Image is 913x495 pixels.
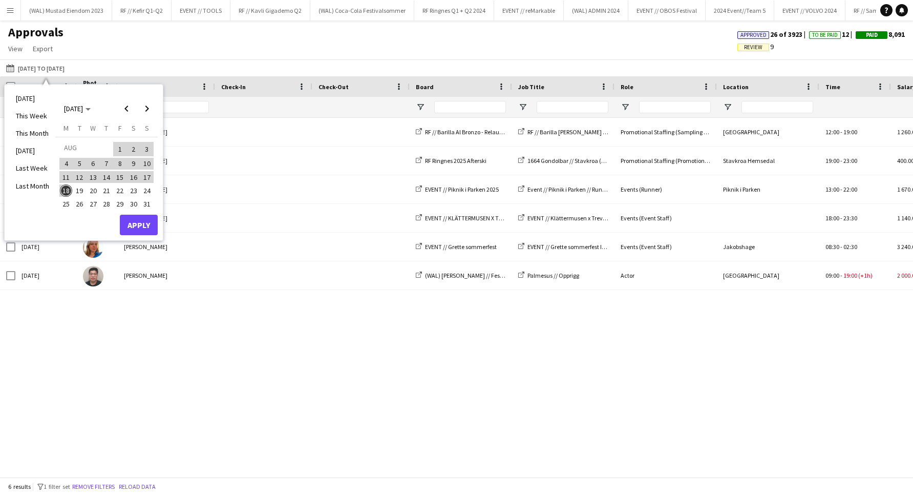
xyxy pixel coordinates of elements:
span: 31 [141,198,153,210]
span: 23:30 [843,214,857,222]
button: EVENT // VOLVO 2024 [774,1,845,20]
span: 8,091 [856,30,905,39]
div: Piknik i Parken [717,175,819,203]
span: 24 [141,184,153,197]
div: Stavkroa Hemsedal [717,147,819,175]
span: 08:30 [825,243,839,251]
span: 15 [114,171,126,183]
span: To Be Paid [812,32,838,38]
span: Role [621,83,633,91]
span: RF Ringnes 2025 Afterski [425,157,486,164]
td: AUG [59,141,113,157]
button: 06-08-2025 [87,157,100,170]
span: Location [723,83,749,91]
span: [DATE] [64,104,83,113]
a: View [4,42,27,55]
span: - [840,185,842,193]
span: Check-Out [319,83,349,91]
button: (WAL) ADMIN 2024 [564,1,628,20]
span: - [840,214,842,222]
button: 05-08-2025 [73,157,86,170]
div: Events (Runner) [614,175,717,203]
button: 30-08-2025 [126,197,140,211]
span: - [840,128,842,136]
span: T [78,123,81,133]
button: Reload data [117,481,158,492]
span: Export [33,44,53,53]
span: EVENT // KLÄTTERMUSEN X TREVARE [425,214,518,222]
span: 26 [74,198,86,210]
span: 7 [100,158,113,170]
span: 19 [74,184,86,197]
div: Events (Event Staff) [614,233,717,261]
span: 4 [60,158,72,170]
a: RF // Barilla [PERSON_NAME] Sampling [518,128,628,136]
div: [DATE] [15,261,77,290]
span: 17 [141,171,153,183]
span: 16 [128,171,140,183]
button: 2024 Event//Team 5 [706,1,774,20]
span: Review [744,44,762,51]
span: S [145,123,149,133]
button: 09-08-2025 [126,157,140,170]
a: Palmesus // Opprigg [518,272,579,279]
div: [PERSON_NAME] [118,118,215,146]
a: Export [29,42,57,55]
button: RF // Kefir Q1-Q2 [112,1,172,20]
a: 1664 Gondolbar // Stavkroa (Reise) [518,157,617,164]
span: 21 [100,184,113,197]
button: 15-08-2025 [113,171,126,184]
span: 6 [87,158,99,170]
span: 1 filter set [44,483,70,490]
button: EVENT // OBOS Festival [628,1,706,20]
button: Open Filter Menu [723,102,732,112]
span: 11 [60,171,72,183]
button: 02-08-2025 [126,141,140,157]
a: Event // Piknik i Parken // Runner [518,185,611,193]
span: RF // Barilla Al Bronzo - Relaunch [425,128,509,136]
input: Job Title Filter Input [537,101,608,113]
button: 28-08-2025 [100,197,113,211]
button: 21-08-2025 [100,184,113,197]
span: 19:00 [843,128,857,136]
span: 02:30 [843,243,857,251]
span: (WAL) [PERSON_NAME] // Festivalsommer [425,272,534,279]
div: Promotional Staffing (Promotional Staff) [614,147,717,175]
button: (WAL) Coca-Cola Festivalsommer [310,1,414,20]
a: EVENT // Grette sommerfest Innkjøp [518,243,620,251]
span: Check-In [221,83,246,91]
button: Remove filters [70,481,117,492]
button: 20-08-2025 [87,184,100,197]
span: 13 [87,171,99,183]
span: Palmesus // Opprigg [527,272,579,279]
button: 07-08-2025 [100,157,113,170]
button: Next month [137,98,157,119]
button: 27-08-2025 [87,197,100,211]
a: EVENT // Grette sommerfest [416,243,497,251]
span: 22 [114,184,126,197]
span: 29 [114,198,126,210]
span: 1 [114,142,126,156]
span: 23 [128,184,140,197]
span: 1664 Gondolbar // Stavkroa (Reise) [527,157,617,164]
a: EVENT // Klättermusen x Trevare // Gjennomføring [518,214,657,222]
span: EVENT // Grette sommerfest Innkjøp [527,243,620,251]
button: 17-08-2025 [140,171,154,184]
span: 12 [809,30,856,39]
button: 13-08-2025 [87,171,100,184]
button: 18-08-2025 [59,184,73,197]
button: 03-08-2025 [140,141,154,157]
div: [DATE] [15,233,77,261]
button: 23-08-2025 [126,184,140,197]
div: [PERSON_NAME] [118,204,215,232]
span: EVENT // Grette sommerfest [425,243,497,251]
span: 9 [128,158,140,170]
button: Open Filter Menu [621,102,630,112]
span: 2 [128,142,140,156]
button: 24-08-2025 [140,184,154,197]
span: Board [416,83,434,91]
button: 04-08-2025 [59,157,73,170]
a: EVENT // KLÄTTERMUSEN X TREVARE [416,214,518,222]
input: Name Filter Input [142,101,209,113]
span: 23:00 [843,157,857,164]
